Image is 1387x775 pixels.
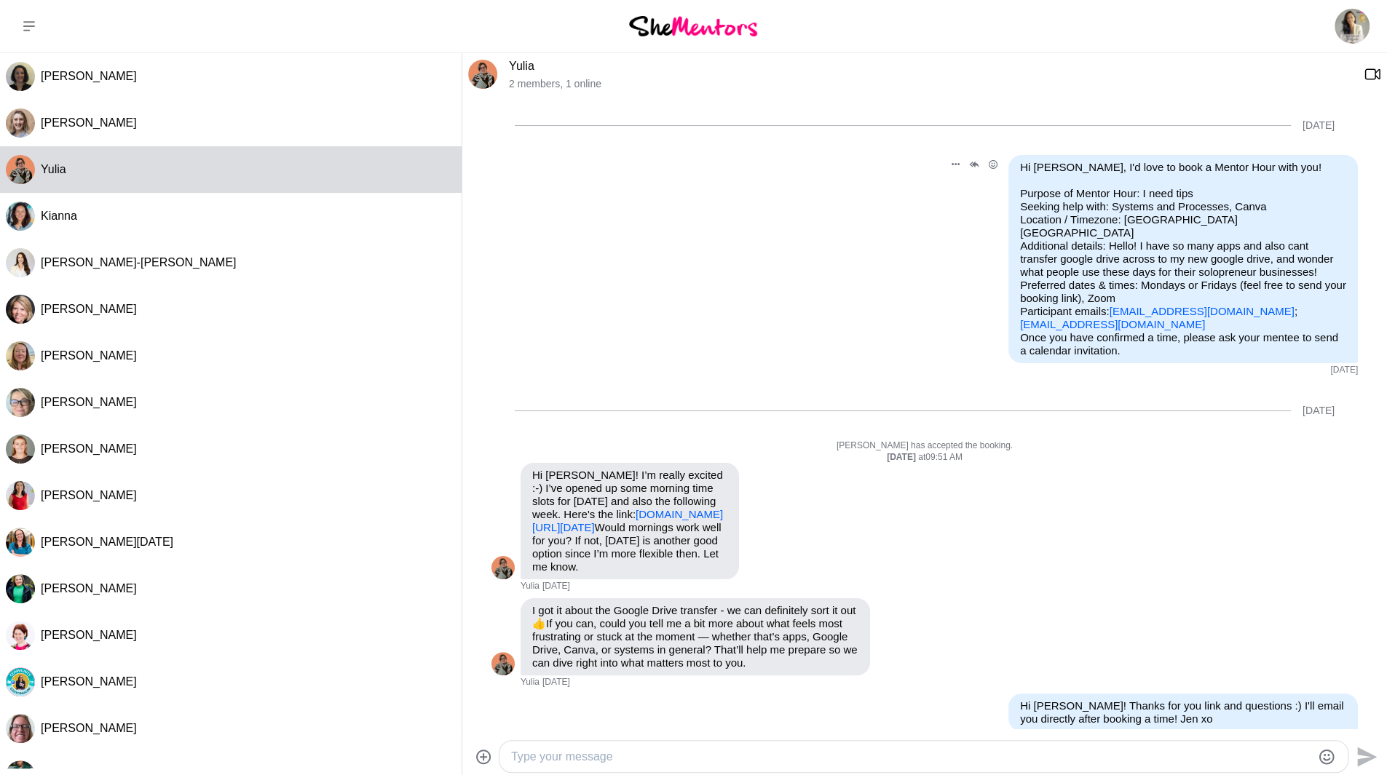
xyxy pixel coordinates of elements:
[6,295,35,324] div: Susan Elford
[6,621,35,650] img: B
[468,60,497,89] div: Yulia
[6,108,35,138] div: Victoria Wilson
[41,163,66,175] span: Yulia
[1335,9,1370,44] img: Jen Gautier
[6,202,35,231] img: K
[6,528,35,557] img: J
[1318,748,1335,766] button: Emoji picker
[629,16,757,36] img: She Mentors Logo
[41,675,137,688] span: [PERSON_NAME]
[6,108,35,138] img: V
[6,155,35,184] img: Y
[1348,740,1381,773] button: Send
[41,489,137,501] span: [PERSON_NAME]
[6,155,35,184] div: Yulia
[468,60,497,89] img: Y
[509,60,534,72] a: Yulia
[6,667,35,696] img: M
[41,396,137,408] span: [PERSON_NAME]
[1020,318,1205,330] a: [EMAIL_ADDRESS][DOMAIN_NAME]
[1110,305,1295,317] a: [EMAIL_ADDRESS][DOMAIN_NAME]
[887,452,918,462] strong: [DATE]
[491,652,515,675] div: Yulia
[41,210,77,222] span: Kianna
[491,452,1358,464] div: at 09:51 AM
[491,556,515,579] div: Yulia
[41,536,173,548] span: [PERSON_NAME][DATE]
[491,652,515,675] img: Y
[1020,161,1346,174] p: Hi [PERSON_NAME], I'd love to book a Mentor Hour with you!
[521,581,540,592] span: Yulia
[6,434,35,464] img: R
[6,388,35,417] img: C
[6,528,35,557] div: Jennifer Natale
[6,62,35,91] img: L
[6,667,35,696] div: Marie Fox
[984,155,1003,174] button: Open Reaction Selector
[6,434,35,464] div: Roisin Mcsweeney
[6,621,35,650] div: Beth Baldwin
[6,388,35,417] div: Ceri McCutcheon
[965,155,984,174] button: Open Thread
[946,155,965,174] button: Open Message Actions Menu
[6,62,35,91] div: Laila Punj
[6,574,35,603] img: A
[1020,699,1346,726] p: Hi [PERSON_NAME]! Thanks for you link and questions :) I'll email you directly after booking a ti...
[1303,119,1335,132] div: [DATE]
[509,78,1352,90] p: 2 members , 1 online
[6,341,35,370] div: Tammy McCann
[41,116,137,129] span: [PERSON_NAME]
[6,341,35,370] img: T
[491,556,515,579] img: Y
[1020,331,1346,357] p: Once you have confirmed a time, please ask your mentee to send a calendar invitation.
[532,508,723,533] a: [DOMAIN_NAME][URL][DATE]
[532,469,727,573] p: Hi [PERSON_NAME]! I’m really excited :-) I’ve opened up some morning time slots for [DATE] and al...
[41,629,137,641] span: [PERSON_NAME]
[1020,187,1346,331] p: Purpose of Mentor Hour: I need tips Seeking help with: Systems and Processes, Canva Location / Ti...
[532,617,546,629] span: 👍
[491,440,1358,452] p: [PERSON_NAME] has accepted the booking.
[532,604,858,669] p: I got it about the Google Drive transfer - we can definitely sort it out If you can, could you te...
[6,574,35,603] div: Ann Pocock
[41,722,137,734] span: [PERSON_NAME]
[41,70,137,82] span: [PERSON_NAME]
[41,582,137,595] span: [PERSON_NAME]
[542,581,570,592] time: 2025-08-28T21:54:48.763Z
[6,481,35,510] div: Dr Missy Wolfman
[41,349,137,362] span: [PERSON_NAME]
[511,748,1311,766] textarea: Type your message
[6,714,35,743] div: Carin
[521,677,540,688] span: Yulia
[6,481,35,510] img: D
[41,442,137,455] span: [PERSON_NAME]
[6,248,35,277] div: Janelle Kee-Sue
[6,295,35,324] img: S
[6,248,35,277] img: J
[542,677,570,688] time: 2025-08-28T22:01:34.560Z
[41,303,137,315] span: [PERSON_NAME]
[6,202,35,231] div: Kianna
[1303,405,1335,417] div: [DATE]
[6,714,35,743] img: C
[1330,365,1358,376] time: 2025-08-28T03:13:46.220Z
[41,256,237,269] span: [PERSON_NAME]-[PERSON_NAME]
